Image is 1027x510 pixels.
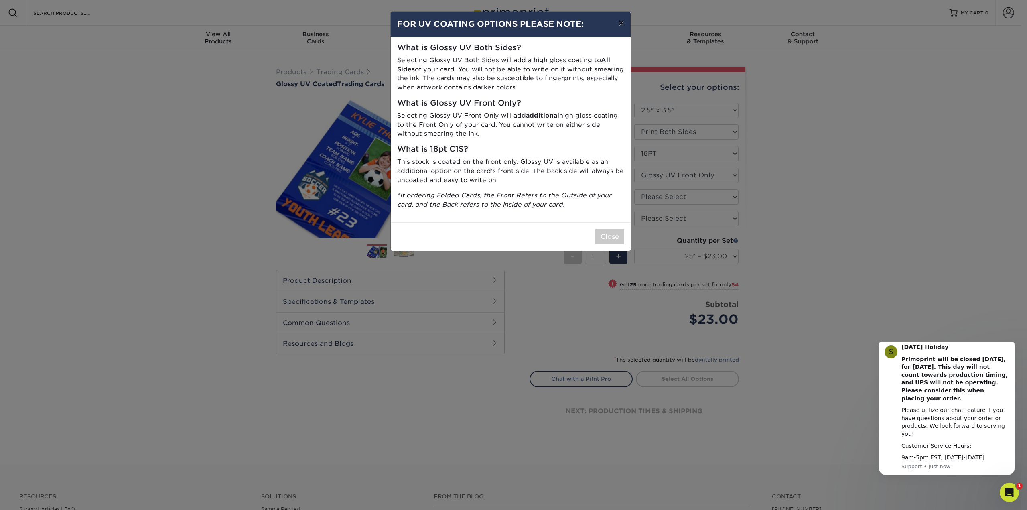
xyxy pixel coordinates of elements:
[867,342,1027,488] iframe: Intercom notifications message
[1000,483,1019,502] iframe: Intercom live chat
[18,3,31,16] div: Profile image for Support
[397,111,624,138] p: Selecting Glossy UV Front Only will add high gloss coating to the Front Only of your card. You ca...
[397,99,624,108] h5: What is Glossy UV Front Only?
[35,2,82,8] b: [DATE] Holiday
[35,121,142,128] p: Message from Support, sent Just now
[595,229,624,244] button: Close
[397,56,624,92] p: Selecting Glossy UV Both Sides will add a high gloss coating to of your card. You will not be abl...
[397,191,611,208] i: *If ordering Folded Cards, the Front Refers to the Outside of your card, and the Back refers to t...
[35,14,141,59] b: Primoprint will be closed [DATE], for [DATE]. This day will not count towards production timing, ...
[35,100,142,108] div: Customer Service Hours;
[35,112,142,120] div: 9am-5pm EST, [DATE]-[DATE]
[612,12,630,34] button: ×
[397,145,624,154] h5: What is 18pt C1S?
[35,64,142,95] div: Please utilize our chat feature if you have questions about your order or products. We look forwa...
[397,18,624,30] h4: FOR UV COATING OPTIONS PLEASE NOTE:
[526,112,559,119] strong: additional
[35,1,142,120] div: Message content
[397,56,610,73] strong: All Sides
[1016,483,1023,489] span: 1
[397,157,624,185] p: This stock is coated on the front only. Glossy UV is available as an additional option on the car...
[397,43,624,53] h5: What is Glossy UV Both Sides?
